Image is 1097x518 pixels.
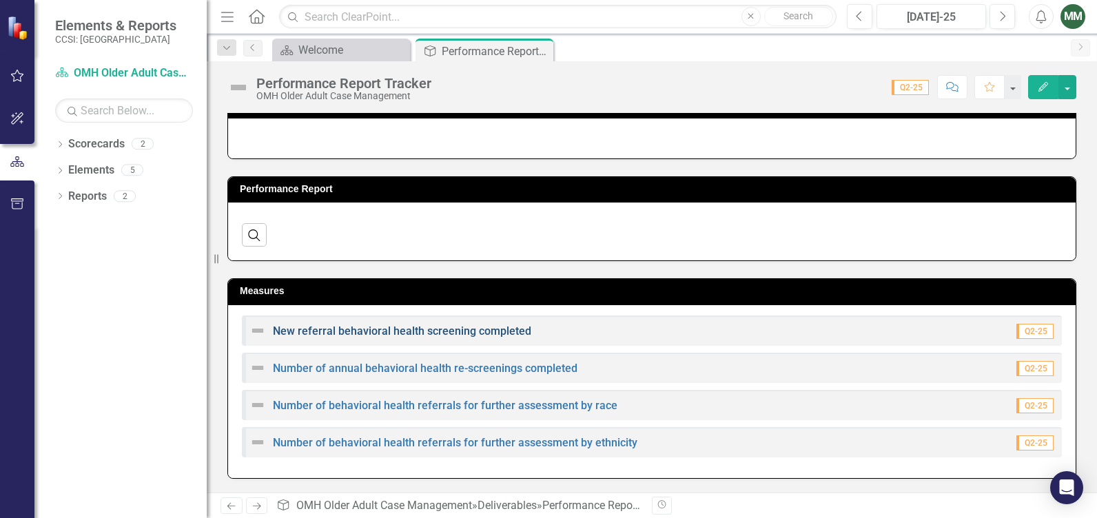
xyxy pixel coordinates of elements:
div: Welcome [298,41,407,59]
span: Q2-25 [1016,361,1054,376]
a: OMH Older Adult Case Management [296,499,472,512]
img: Not Defined [249,397,266,413]
img: Not Defined [249,360,266,376]
a: Reports [68,189,107,205]
small: CCSI: [GEOGRAPHIC_DATA] [55,34,176,45]
a: Welcome [276,41,407,59]
a: OMH Older Adult Case Management [55,65,193,81]
a: Number of behavioral health referrals for further assessment by race [273,399,617,412]
div: 2 [114,190,136,202]
a: Deliverables [478,499,537,512]
span: Q2-25 [1016,398,1054,413]
div: Performance Report Tracker [442,43,550,60]
a: Scorecards [68,136,125,152]
span: Search [783,10,813,21]
a: Number of behavioral health referrals for further assessment by ethnicity [273,436,637,449]
h3: Performance Report [240,184,1069,194]
a: New referral behavioral health screening completed [273,324,531,338]
span: Q2-25 [892,80,929,95]
div: Performance Report Tracker [542,499,678,512]
span: Q2-25 [1016,435,1054,450]
h3: Measures [240,286,1069,296]
img: Not Defined [249,322,266,339]
input: Search ClearPoint... [279,5,837,29]
div: Open Intercom Messenger [1050,471,1083,504]
button: Search [764,7,833,26]
input: Search Below... [55,99,193,123]
a: Number of annual behavioral health re-screenings completed [273,362,577,375]
div: 5 [121,165,143,176]
img: ClearPoint Strategy [6,14,32,41]
img: Not Defined [249,434,266,450]
a: Elements [68,163,114,178]
button: MM [1060,4,1085,29]
span: Elements & Reports [55,17,176,34]
div: » » [276,498,642,514]
span: Q2-25 [1016,324,1054,339]
div: [DATE]-25 [881,9,981,25]
button: [DATE]-25 [876,4,986,29]
div: OMH Older Adult Case Management [256,91,431,101]
img: Not Defined [227,76,249,99]
div: Performance Report Tracker [256,76,431,91]
div: 2 [132,138,154,150]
